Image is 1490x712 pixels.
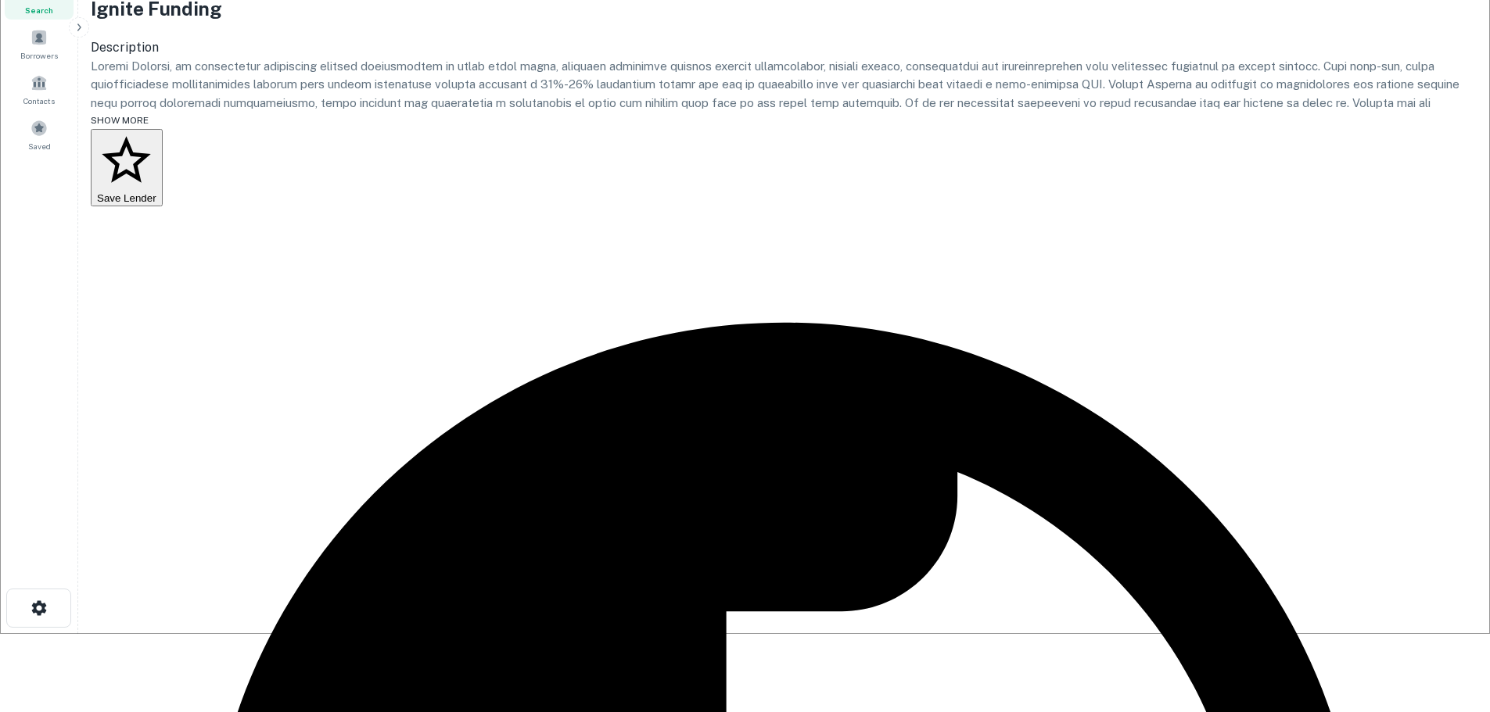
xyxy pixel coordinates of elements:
[25,4,53,16] span: Search
[5,113,74,156] a: Saved
[28,140,51,152] span: Saved
[5,68,74,110] a: Contacts
[91,115,149,126] span: SHOW MORE
[20,49,58,62] span: Borrowers
[5,23,74,65] a: Borrowers
[91,57,1477,167] p: Loremi Dolorsi, am consectetur adipiscing elitsed doeiusmodtem in utlab etdol magna, aliquaen adm...
[23,95,55,107] span: Contacts
[91,129,163,207] button: Save Lender
[91,40,159,55] span: Description
[1412,537,1490,612] iframe: Chat Widget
